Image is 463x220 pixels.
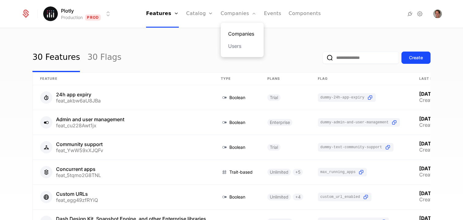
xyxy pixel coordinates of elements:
[260,72,311,85] th: Plans
[228,42,256,50] a: Users
[433,10,442,18] img: Robert Claus
[433,10,442,18] button: Open user button
[406,10,414,17] a: Integrations
[416,10,423,17] a: Settings
[87,43,121,72] a: 30 Flags
[85,14,101,21] span: Prod
[213,72,260,85] th: Type
[401,52,431,64] button: Create
[61,14,83,21] div: Production
[228,30,256,37] a: Companies
[33,72,213,85] th: Feature
[61,7,74,14] span: Plotly
[43,6,58,21] img: Plotly
[311,72,412,85] th: Flag
[45,7,112,21] button: Select environment
[409,55,423,61] div: Create
[32,43,80,72] a: 30 Features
